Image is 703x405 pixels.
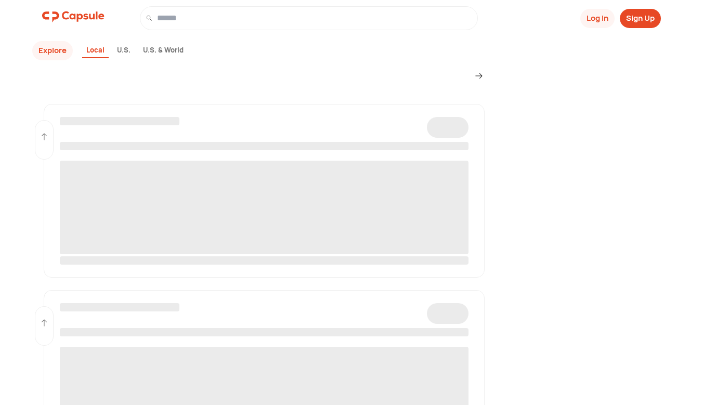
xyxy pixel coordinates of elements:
[113,43,135,59] div: U.S.
[42,6,105,27] img: logo
[60,303,179,311] span: ‌
[32,41,73,60] button: Explore
[60,256,468,265] span: ‌
[60,142,468,150] span: ‌
[580,9,615,28] button: Log In
[60,117,179,125] span: ‌
[139,43,188,59] div: U.S. & World
[427,303,468,324] span: ‌
[60,161,468,254] span: ‌
[60,328,468,336] span: ‌
[620,9,661,28] button: Sign Up
[42,6,105,30] a: logo
[82,43,109,59] div: Local
[427,117,468,138] span: ‌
